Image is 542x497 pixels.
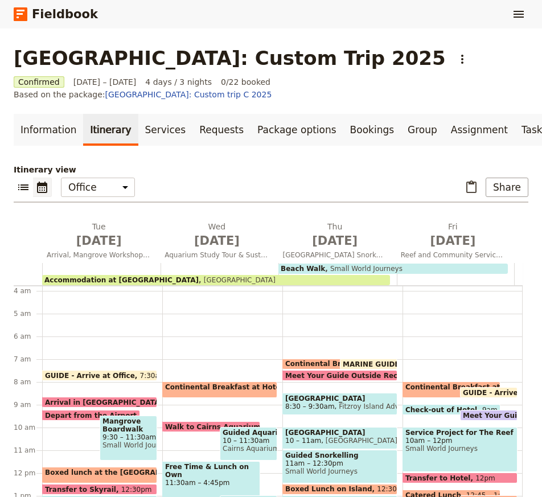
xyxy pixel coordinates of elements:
[14,89,272,100] span: Based on the package:
[100,416,157,461] div: Mangrove Boardwalk Workshop & Clean up9:30 – 11:30amSmall World Journeys
[281,265,325,273] span: Beach Walk
[140,372,166,379] span: 7:30am
[162,381,277,398] div: Continental Breakfast at Hotel
[282,393,397,415] div: [GEOGRAPHIC_DATA]8:30 – 9:30amFitzroy Island Adventures
[42,250,155,260] span: Arrival, Mangrove Workshop & Rainforest Cableway
[223,437,274,445] span: 10 – 11:30am
[482,406,498,413] span: 9am
[285,437,321,445] span: 10 – 11am
[285,395,395,402] span: [GEOGRAPHIC_DATA]
[282,484,397,495] div: Boxed Lunch on Island12:30 – 1pm
[42,263,515,285] div: Accommodation at [GEOGRAPHIC_DATA][GEOGRAPHIC_DATA]Beach WalkSmall World Journeys
[165,423,265,430] span: Walk to Cairns Aquarium
[453,50,472,69] button: Actions
[403,381,500,398] div: Continental Breakfast at Hotel
[403,473,518,483] div: Transfer to Hotel12pm
[405,474,475,482] span: Transfer to Hotel
[321,437,397,445] span: [GEOGRAPHIC_DATA]
[33,178,52,197] button: Calendar view
[165,232,269,249] span: [DATE]
[343,360,475,368] span: MARINE GUIDES - Arrive at Office
[42,275,390,285] div: Accommodation at [GEOGRAPHIC_DATA][GEOGRAPHIC_DATA]
[47,232,151,249] span: [DATE]
[145,76,212,88] span: 4 days / 3 nights
[377,485,420,493] span: 12:30 – 1pm
[285,372,465,379] span: Meet Your Guide Outside Reception & Depart
[14,446,42,455] div: 11 am
[282,370,397,381] div: Meet Your Guide Outside Reception & Depart
[285,459,395,467] span: 11am – 12:30pm
[165,221,269,249] h2: Wed
[283,221,387,249] h2: Thu
[401,232,505,249] span: [DATE]
[83,114,138,146] a: Itinerary
[401,221,505,249] h2: Fri
[340,359,397,369] div: MARINE GUIDES - Arrive at Office
[486,178,528,197] button: Share
[405,445,515,453] span: Small World Journeys
[405,406,482,413] span: Check-out of Hotel
[460,387,518,398] div: GUIDE - Arrive at Office
[42,221,160,263] button: Tue [DATE]Arrival, Mangrove Workshop & Rainforest Cableway
[102,433,154,441] span: 9:30 – 11:30am
[285,485,377,493] span: Boxed Lunch on Island
[401,114,444,146] a: Group
[45,412,142,419] span: Depart from the Airport
[14,377,42,387] div: 8 am
[14,114,83,146] a: Information
[199,276,276,284] span: [GEOGRAPHIC_DATA]
[14,355,42,364] div: 7 am
[45,469,205,477] span: Boxed lunch at the [GEOGRAPHIC_DATA]
[47,221,151,249] h2: Tue
[223,429,274,437] span: Guided Aquarium Study Tour
[343,114,401,146] a: Bookings
[285,402,335,410] span: 8:30 – 9:30am
[42,370,157,381] div: GUIDE - Arrive at Office7:30am
[460,410,518,421] div: Meet Your Guide in Reception & Depart
[405,429,515,437] span: Service Project for The Reef
[14,164,528,175] p: Itinerary view
[285,467,395,475] span: Small World Journeys
[45,486,121,493] span: Transfer to Skyrail
[45,399,168,406] span: Arrival in [GEOGRAPHIC_DATA]
[396,221,514,263] button: Fri [DATE]Reef and Community Service Projects & Departure
[14,178,33,197] button: List view
[14,469,42,478] div: 12 pm
[121,486,152,493] span: 12:30pm
[73,76,137,88] span: [DATE] – [DATE]
[444,114,515,146] a: Assignment
[42,410,140,421] div: Depart from the Airport
[165,463,257,479] span: Free Time & Lunch on Own
[42,484,157,495] div: Transfer to Skyrail12:30pm
[14,332,42,341] div: 6 am
[192,114,251,146] a: Requests
[251,114,343,146] a: Package options
[285,429,395,437] span: [GEOGRAPHIC_DATA]
[396,250,510,260] span: Reef and Community Service Projects & Departure
[283,232,387,249] span: [DATE]
[160,221,278,263] button: Wed [DATE]Aquarium Study Tour & Sustainability Workshop
[160,250,273,260] span: Aquarium Study Tour & Sustainability Workshop
[278,221,396,263] button: Thu [DATE][GEOGRAPHIC_DATA] Snorkelling & [GEOGRAPHIC_DATA]
[14,423,42,432] div: 10 am
[14,47,446,69] h1: [GEOGRAPHIC_DATA]: Custom Trip 2025
[405,437,515,445] span: 10am – 12pm
[165,383,288,391] span: Continental Breakfast at Hotel
[325,265,403,273] span: Small World Journeys
[42,467,157,483] div: Boxed lunch at the [GEOGRAPHIC_DATA]
[165,479,257,487] span: 11:30am – 4:45pm
[14,400,42,409] div: 9 am
[282,427,397,449] div: [GEOGRAPHIC_DATA]10 – 11am[GEOGRAPHIC_DATA]
[509,5,528,24] button: Show menu
[405,383,528,391] span: Continental Breakfast at Hotel
[102,417,154,433] span: Mangrove Boardwalk Workshop & Clean up
[14,76,64,88] span: Confirmed
[475,474,495,482] span: 12pm
[14,5,98,24] a: Fieldbook
[45,372,140,379] span: GUIDE - Arrive at Office
[105,90,272,99] a: [GEOGRAPHIC_DATA]: Custom trip C 2025
[44,276,199,284] span: Accommodation at [GEOGRAPHIC_DATA]
[278,264,508,274] div: Beach WalkSmall World Journeys
[102,441,154,449] span: Small World Journeys
[42,397,157,408] div: Arrival in [GEOGRAPHIC_DATA]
